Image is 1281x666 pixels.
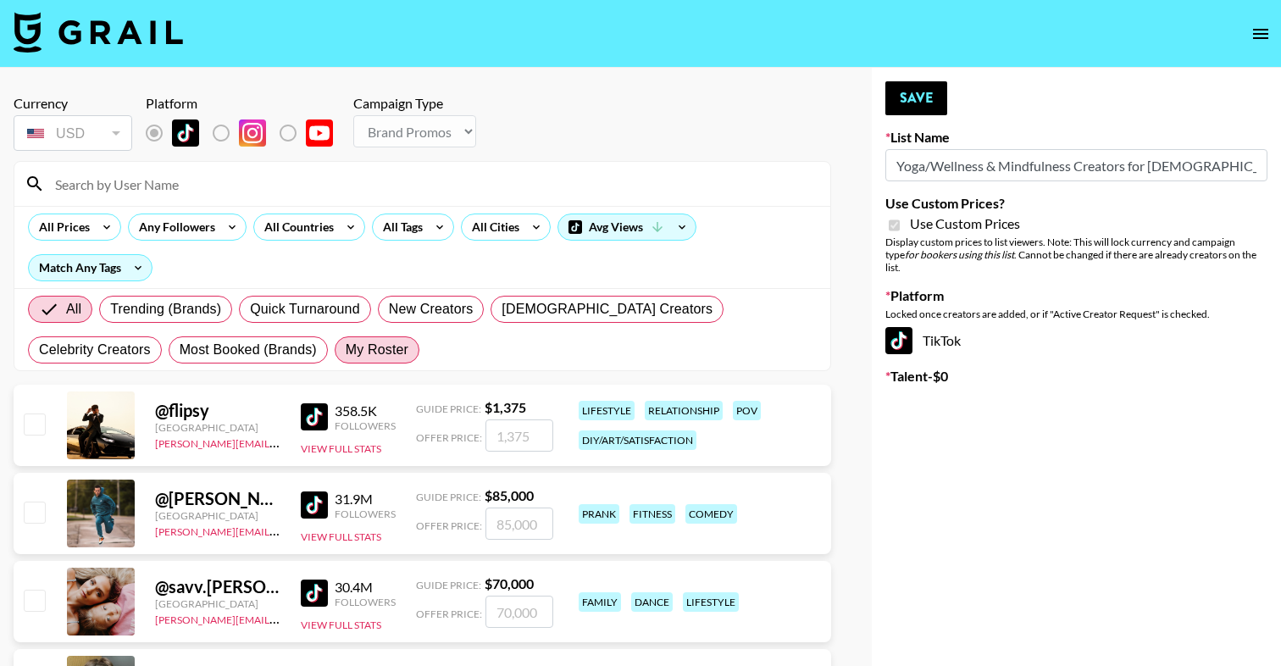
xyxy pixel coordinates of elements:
[301,491,328,519] img: TikTok
[683,592,739,612] div: lifestyle
[905,248,1014,261] em: for bookers using this list
[629,504,675,524] div: fitness
[485,596,553,628] input: 70,000
[155,509,280,522] div: [GEOGRAPHIC_DATA]
[335,508,396,520] div: Followers
[29,255,152,280] div: Match Any Tags
[301,403,328,430] img: TikTok
[29,214,93,240] div: All Prices
[17,119,129,148] div: USD
[579,504,619,524] div: prank
[301,580,328,607] img: TikTok
[172,119,199,147] img: TikTok
[389,299,474,319] span: New Creators
[335,402,396,419] div: 358.5K
[485,575,534,591] strong: $ 70,000
[146,115,347,151] div: List locked to TikTok.
[416,608,482,620] span: Offer Price:
[885,368,1267,385] label: Talent - $ 0
[502,299,713,319] span: [DEMOGRAPHIC_DATA] Creators
[353,95,476,112] div: Campaign Type
[910,215,1020,232] span: Use Custom Prices
[110,299,221,319] span: Trending (Brands)
[14,95,132,112] div: Currency
[155,610,406,626] a: [PERSON_NAME][EMAIL_ADDRESS][DOMAIN_NAME]
[155,434,406,450] a: [PERSON_NAME][EMAIL_ADDRESS][DOMAIN_NAME]
[155,576,280,597] div: @ savv.[PERSON_NAME]
[66,299,81,319] span: All
[155,597,280,610] div: [GEOGRAPHIC_DATA]
[335,596,396,608] div: Followers
[416,519,482,532] span: Offer Price:
[14,112,132,154] div: Currency is locked to USD
[885,195,1267,212] label: Use Custom Prices?
[14,12,183,53] img: Grail Talent
[155,488,280,509] div: @ [PERSON_NAME].[PERSON_NAME]
[885,327,1267,354] div: TikTok
[416,579,481,591] span: Guide Price:
[239,119,266,147] img: Instagram
[462,214,523,240] div: All Cities
[733,401,761,420] div: pov
[1244,17,1278,51] button: open drawer
[254,214,337,240] div: All Countries
[45,170,820,197] input: Search by User Name
[579,401,635,420] div: lifestyle
[579,430,696,450] div: diy/art/satisfaction
[301,442,381,455] button: View Full Stats
[885,308,1267,320] div: Locked once creators are added, or if "Active Creator Request" is checked.
[885,327,912,354] img: TikTok
[301,619,381,631] button: View Full Stats
[631,592,673,612] div: dance
[335,579,396,596] div: 30.4M
[885,129,1267,146] label: List Name
[485,487,534,503] strong: $ 85,000
[335,419,396,432] div: Followers
[155,421,280,434] div: [GEOGRAPHIC_DATA]
[558,214,696,240] div: Avg Views
[685,504,737,524] div: comedy
[301,530,381,543] button: View Full Stats
[485,508,553,540] input: 85,000
[146,95,347,112] div: Platform
[335,491,396,508] div: 31.9M
[155,522,406,538] a: [PERSON_NAME][EMAIL_ADDRESS][DOMAIN_NAME]
[180,340,317,360] span: Most Booked (Brands)
[885,81,947,115] button: Save
[346,340,408,360] span: My Roster
[885,287,1267,304] label: Platform
[885,236,1267,274] div: Display custom prices to list viewers. Note: This will lock currency and campaign type . Cannot b...
[485,399,526,415] strong: $ 1,375
[129,214,219,240] div: Any Followers
[306,119,333,147] img: YouTube
[373,214,426,240] div: All Tags
[416,402,481,415] span: Guide Price:
[39,340,151,360] span: Celebrity Creators
[416,491,481,503] span: Guide Price:
[155,400,280,421] div: @ flipsy
[645,401,723,420] div: relationship
[416,431,482,444] span: Offer Price:
[579,592,621,612] div: family
[485,419,553,452] input: 1,375
[250,299,360,319] span: Quick Turnaround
